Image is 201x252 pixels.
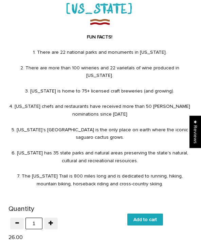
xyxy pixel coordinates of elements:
[189,116,201,148] div: Click to open Judge.me floating reviews tab
[127,214,163,225] input: Add to cart
[89,17,110,27] img: Arizona
[87,34,112,40] strong: FUN FACTS!
[8,234,23,241] span: 26.00
[8,203,34,215] label: Quantity
[8,33,191,196] div: 1. There are 22 national parks and monuments in [US_STATE]. 2. There are more than 100 wineries a...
